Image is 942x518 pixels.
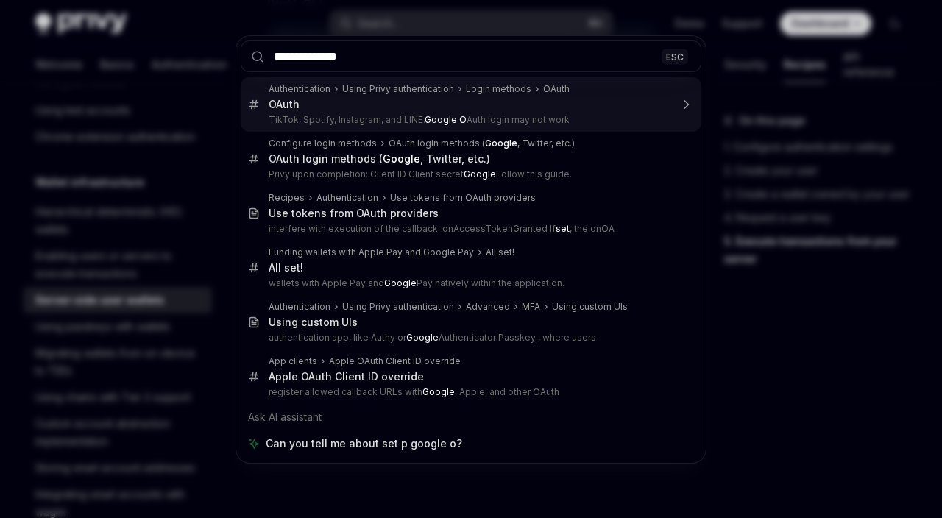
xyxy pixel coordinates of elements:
[383,152,420,165] b: Google
[269,98,300,111] div: OAuth
[464,168,496,180] b: Google
[342,83,454,95] div: Using Privy authentication
[269,316,358,329] div: Using custom UIs
[552,301,628,313] div: Using custom UIs
[269,152,490,166] div: OAuth login methods ( , Twitter, etc.)
[406,332,439,343] b: Google
[269,138,377,149] div: Configure login methods
[389,138,575,149] div: OAuth login methods ( , Twitter, etc.)
[269,370,424,383] div: Apple OAuth Client ID override
[466,301,510,313] div: Advanced
[522,301,540,313] div: MFA
[662,49,688,64] div: ESC
[269,277,670,289] p: wallets with Apple Pay and Pay natively within the application.
[269,83,330,95] div: Authentication
[269,223,670,235] p: interfere with execution of the callback. onAccessTokenGranted If , the onOA
[269,386,670,398] p: register allowed callback URLs with , Apple, and other OAuth
[269,168,670,180] p: Privy upon completion: Client ID Client secret Follow this guide.
[269,355,317,367] div: App clients
[269,301,330,313] div: Authentication
[269,114,670,126] p: TikTok, Spotify, Instagram, and LINE. Auth login may not work
[342,301,454,313] div: Using Privy authentication
[390,192,536,204] div: Use tokens from OAuth providers
[486,246,514,258] div: All set!
[269,207,439,220] div: Use tokens from OAuth providers
[241,404,701,430] div: Ask AI assistant
[269,332,670,344] p: authentication app, like Authy or Authenticator Passkey , where users
[466,83,531,95] div: Login methods
[384,277,417,288] b: Google
[269,192,305,204] div: Recipes
[269,246,474,258] div: Funding wallets with Apple Pay and Google Pay
[422,386,455,397] b: Google
[556,223,570,234] b: set
[485,138,517,149] b: Google
[425,114,467,125] b: Google O
[269,261,303,274] div: All set!
[266,436,462,451] span: Can you tell me about set p google o?
[329,355,461,367] div: Apple OAuth Client ID override
[316,192,378,204] div: Authentication
[543,83,570,95] div: OAuth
